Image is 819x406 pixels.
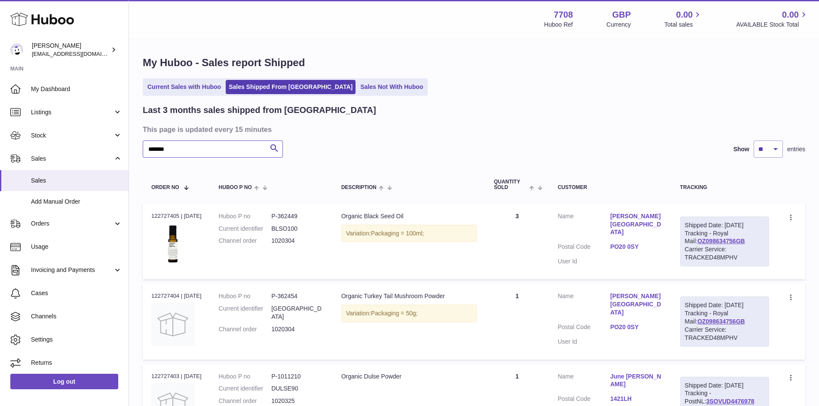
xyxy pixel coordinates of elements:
dt: Channel order [219,397,272,405]
h1: My Huboo - Sales report Shipped [143,56,805,70]
span: Add Manual Order [31,198,122,206]
a: Sales Not With Huboo [357,80,426,94]
td: 3 [485,204,549,279]
a: June [PERSON_NAME] [610,372,663,389]
dd: P-362449 [271,212,324,220]
div: Shipped Date: [DATE] [685,382,764,390]
span: Packaging = 50g; [371,310,418,317]
span: entries [787,145,805,153]
dt: User Id [558,338,610,346]
dt: Channel order [219,237,272,245]
span: AVAILABLE Stock Total [736,21,809,29]
div: Organic Black Seed Oil [341,212,477,220]
h2: Last 3 months sales shipped from [GEOGRAPHIC_DATA] [143,104,376,116]
dt: Postal Code [558,323,610,333]
div: Shipped Date: [DATE] [685,301,764,309]
div: [PERSON_NAME] [32,42,109,58]
span: Orders [31,220,113,228]
div: Tracking - Royal Mail: [680,296,769,346]
span: Description [341,185,377,190]
dd: 1020304 [271,325,324,333]
span: Sales [31,177,122,185]
div: Carrier Service: TRACKED48MPHV [685,245,764,262]
span: Returns [31,359,122,367]
dt: Current identifier [219,225,272,233]
span: 0.00 [676,9,693,21]
img: 77081700559267.jpg [151,223,194,266]
dt: Channel order [219,325,272,333]
span: Quantity Sold [494,179,527,190]
span: Listings [31,108,113,116]
strong: 7708 [554,9,573,21]
dt: Huboo P no [219,372,272,381]
dd: BLSO100 [271,225,324,233]
span: Settings [31,336,122,344]
dd: P-362454 [271,292,324,300]
span: 0.00 [782,9,799,21]
dd: 1020325 [271,397,324,405]
a: Sales Shipped From [GEOGRAPHIC_DATA] [226,80,356,94]
a: Current Sales with Huboo [144,80,224,94]
dt: User Id [558,257,610,266]
div: Shipped Date: [DATE] [685,221,764,229]
dd: DULSE90 [271,385,324,393]
span: Invoicing and Payments [31,266,113,274]
a: 3SOVUD4476978 [706,398,754,405]
dd: [GEOGRAPHIC_DATA] [271,305,324,321]
a: [PERSON_NAME][GEOGRAPHIC_DATA] [610,292,663,317]
span: Cases [31,289,122,297]
label: Show [733,145,749,153]
dd: 1020304 [271,237,324,245]
a: Log out [10,374,118,389]
span: Sales [31,155,113,163]
span: Order No [151,185,179,190]
div: Currency [607,21,631,29]
div: 122727404 | [DATE] [151,292,202,300]
span: [EMAIL_ADDRESS][DOMAIN_NAME] [32,50,126,57]
div: Customer [558,185,663,190]
td: 1 [485,284,549,359]
dt: Name [558,372,610,391]
dd: P-1011210 [271,372,324,381]
div: Tracking - Royal Mail: [680,217,769,266]
div: Organic Dulse Powder [341,372,477,381]
a: 0.00 Total sales [664,9,702,29]
div: Huboo Ref [544,21,573,29]
dt: Current identifier [219,385,272,393]
a: [PERSON_NAME][GEOGRAPHIC_DATA] [610,212,663,237]
div: Tracking [680,185,769,190]
dt: Postal Code [558,395,610,405]
dt: Postal Code [558,243,610,253]
img: internalAdmin-7708@internal.huboo.com [10,43,23,56]
div: 122727405 | [DATE] [151,212,202,220]
div: Variation: [341,305,477,322]
dt: Name [558,212,610,239]
span: Channels [31,312,122,321]
a: OZ098634756GB [697,238,745,244]
a: PO20 0SY [610,243,663,251]
img: no-photo.jpg [151,303,194,346]
span: Huboo P no [219,185,252,190]
a: 1421LH [610,395,663,403]
div: Variation: [341,225,477,242]
dt: Current identifier [219,305,272,321]
span: My Dashboard [31,85,122,93]
span: Usage [31,243,122,251]
div: Organic Turkey Tail Mushroom Powder [341,292,477,300]
dt: Name [558,292,610,319]
strong: GBP [612,9,631,21]
dt: Huboo P no [219,292,272,300]
a: 0.00 AVAILABLE Stock Total [736,9,809,29]
span: Stock [31,131,113,140]
span: Packaging = 100ml; [371,230,424,237]
dt: Huboo P no [219,212,272,220]
a: OZ098634756GB [697,318,745,325]
h3: This page is updated every 15 minutes [143,125,803,134]
span: Total sales [664,21,702,29]
div: 122727403 | [DATE] [151,372,202,380]
a: PO20 0SY [610,323,663,331]
div: Carrier Service: TRACKED48MPHV [685,326,764,342]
